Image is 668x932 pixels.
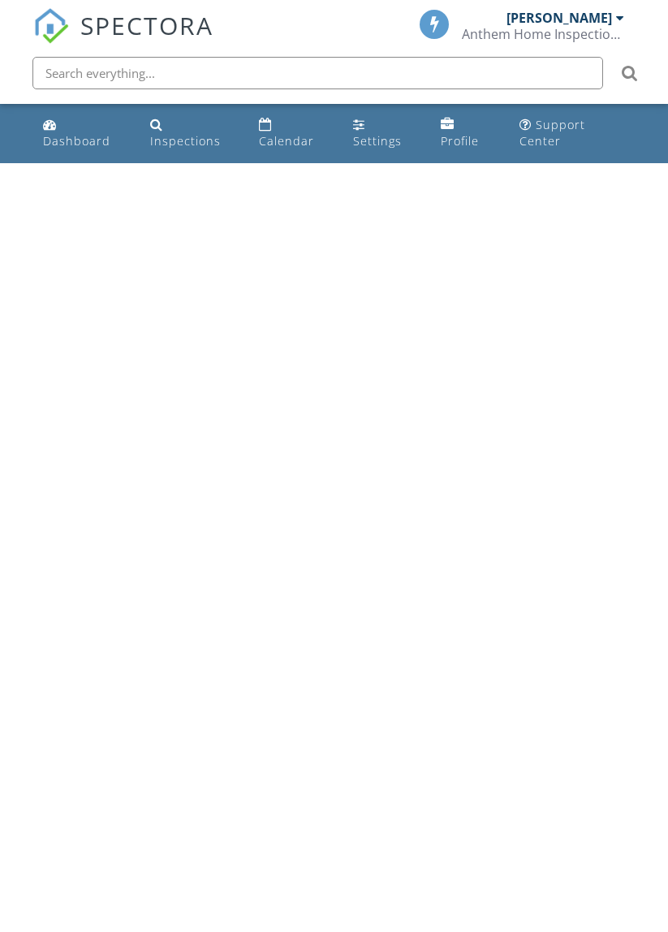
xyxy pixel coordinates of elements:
[259,133,314,149] div: Calendar
[462,26,624,42] div: Anthem Home Inspections
[144,110,239,157] a: Inspections
[37,110,130,157] a: Dashboard
[252,110,334,157] a: Calendar
[33,8,69,44] img: The Best Home Inspection Software - Spectora
[506,10,612,26] div: [PERSON_NAME]
[33,22,213,56] a: SPECTORA
[347,110,421,157] a: Settings
[150,133,221,149] div: Inspections
[43,133,110,149] div: Dashboard
[434,110,500,157] a: Profile
[353,133,402,149] div: Settings
[80,8,213,42] span: SPECTORA
[513,110,631,157] a: Support Center
[32,57,603,89] input: Search everything...
[441,133,479,149] div: Profile
[519,117,585,149] div: Support Center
